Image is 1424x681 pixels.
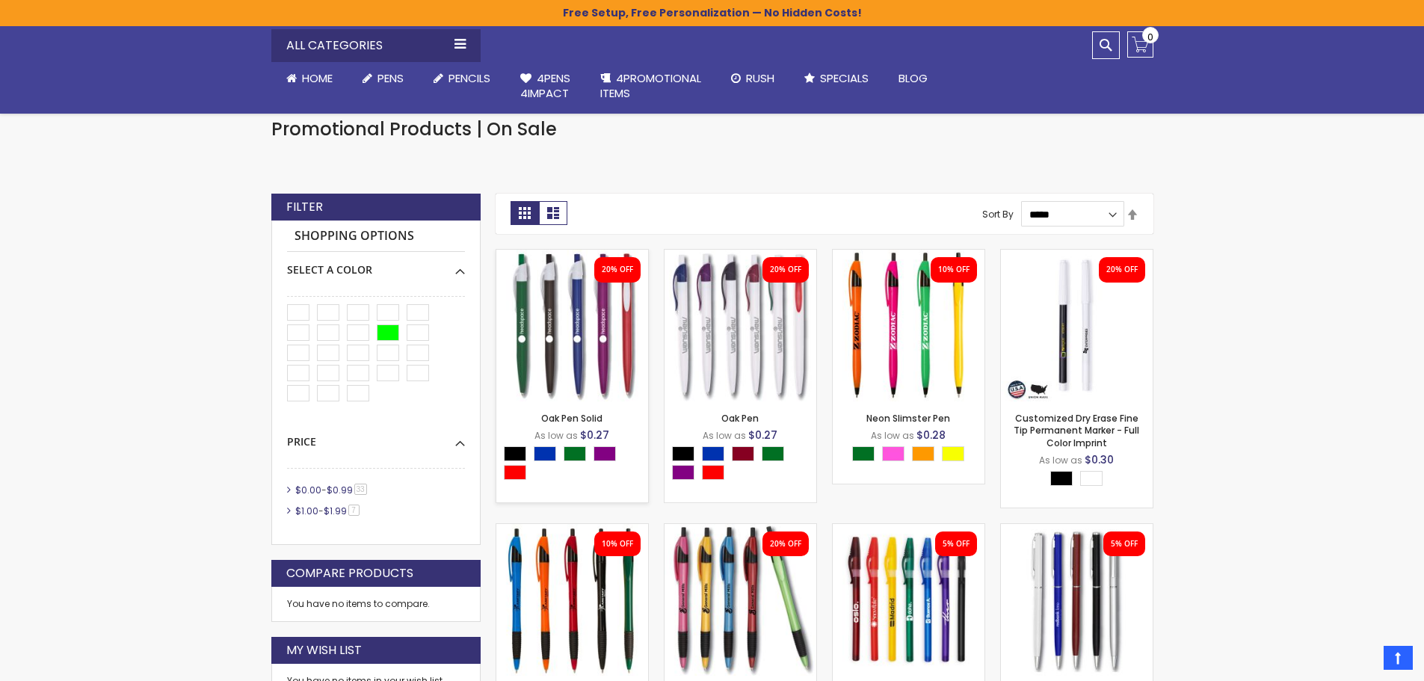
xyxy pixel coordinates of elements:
[511,201,539,225] strong: Grid
[1085,452,1114,467] span: $0.30
[348,62,419,95] a: Pens
[702,465,724,480] div: Red
[449,70,490,86] span: Pencils
[504,446,526,461] div: Black
[348,505,360,516] span: 7
[943,539,970,549] div: 5% OFF
[504,465,526,480] div: Red
[1001,524,1153,676] img: Slim Twist Pens
[1106,265,1138,275] div: 20% OFF
[594,446,616,461] div: Purple
[871,429,914,442] span: As low as
[882,446,904,461] div: Pink
[534,429,578,442] span: As low as
[665,523,816,536] a: Metallic Slimster Pen
[1111,539,1138,549] div: 5% OFF
[295,505,318,517] span: $1.00
[721,412,759,425] a: Oak Pen
[916,428,946,443] span: $0.28
[1039,454,1082,466] span: As low as
[942,446,964,461] div: Yellow
[541,412,602,425] a: Oak Pen Solid
[672,446,694,461] div: Black
[504,446,648,484] div: Select A Color
[1001,523,1153,536] a: Slim Twist Pens
[938,265,970,275] div: 10% OFF
[287,252,465,277] div: Select A Color
[271,117,1153,141] h1: Promotional Products | On Sale
[820,70,869,86] span: Specials
[1127,31,1153,58] a: 0
[746,70,774,86] span: Rush
[287,221,465,253] strong: Shopping Options
[585,62,716,111] a: 4PROMOTIONALITEMS
[1080,471,1103,486] div: White
[672,446,816,484] div: Select A Color
[899,70,928,86] span: Blog
[496,523,648,536] a: Bold Grip Slimster Promotional Pens
[866,412,950,425] a: Neon Slimster Pen
[1050,471,1073,486] div: Black
[1384,646,1413,670] a: Top
[732,446,754,461] div: Burgundy
[286,565,413,582] strong: Compare Products
[1050,471,1110,490] div: Select A Color
[286,199,323,215] strong: Filter
[292,484,372,496] a: $0.00-$0.9933
[295,484,321,496] span: $0.00
[716,62,789,95] a: Rush
[302,70,333,86] span: Home
[770,265,801,275] div: 20% OFF
[600,70,701,101] span: 4PROMOTIONAL ITEMS
[287,424,465,449] div: Price
[534,446,556,461] div: Blue
[884,62,943,95] a: Blog
[702,446,724,461] div: Blue
[1001,249,1153,262] a: Customized Dry Erase Fine Tip Permanent Marker - Full Color Imprint
[833,249,984,262] a: Neon Slimster Pen
[505,62,585,111] a: 4Pens4impact
[672,465,694,480] div: Purple
[496,249,648,262] a: Oak Pen Solid
[1014,412,1139,449] a: Customized Dry Erase Fine Tip Permanent Marker - Full Color Imprint
[789,62,884,95] a: Specials
[271,29,481,62] div: All Categories
[271,62,348,95] a: Home
[1001,250,1153,401] img: Customized Dry Erase Fine Tip Permanent Marker - Full Color Imprint
[665,249,816,262] a: Oak Pen
[833,524,984,676] img: The Grip Stick Solid
[292,505,365,517] a: $1.00-$1.997
[982,208,1014,221] label: Sort By
[602,539,633,549] div: 10% OFF
[1147,30,1153,44] span: 0
[286,642,362,659] strong: My Wish List
[665,524,816,676] img: Metallic Slimster Pen
[833,250,984,401] img: Neon Slimster Pen
[496,524,648,676] img: Bold Grip Slimster Promotional Pens
[580,428,609,443] span: $0.27
[271,587,481,622] div: You have no items to compare.
[520,70,570,101] span: 4Pens 4impact
[564,446,586,461] div: Green
[665,250,816,401] img: Oak Pen
[762,446,784,461] div: Green
[354,484,367,495] span: 33
[852,446,972,465] div: Select A Color
[833,523,984,536] a: The Grip Stick Solid
[770,539,801,549] div: 20% OFF
[324,505,347,517] span: $1.99
[852,446,875,461] div: Green
[912,446,934,461] div: Orange
[377,70,404,86] span: Pens
[327,484,353,496] span: $0.99
[602,265,633,275] div: 20% OFF
[748,428,777,443] span: $0.27
[703,429,746,442] span: As low as
[496,250,648,401] img: Oak Pen Solid
[419,62,505,95] a: Pencils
